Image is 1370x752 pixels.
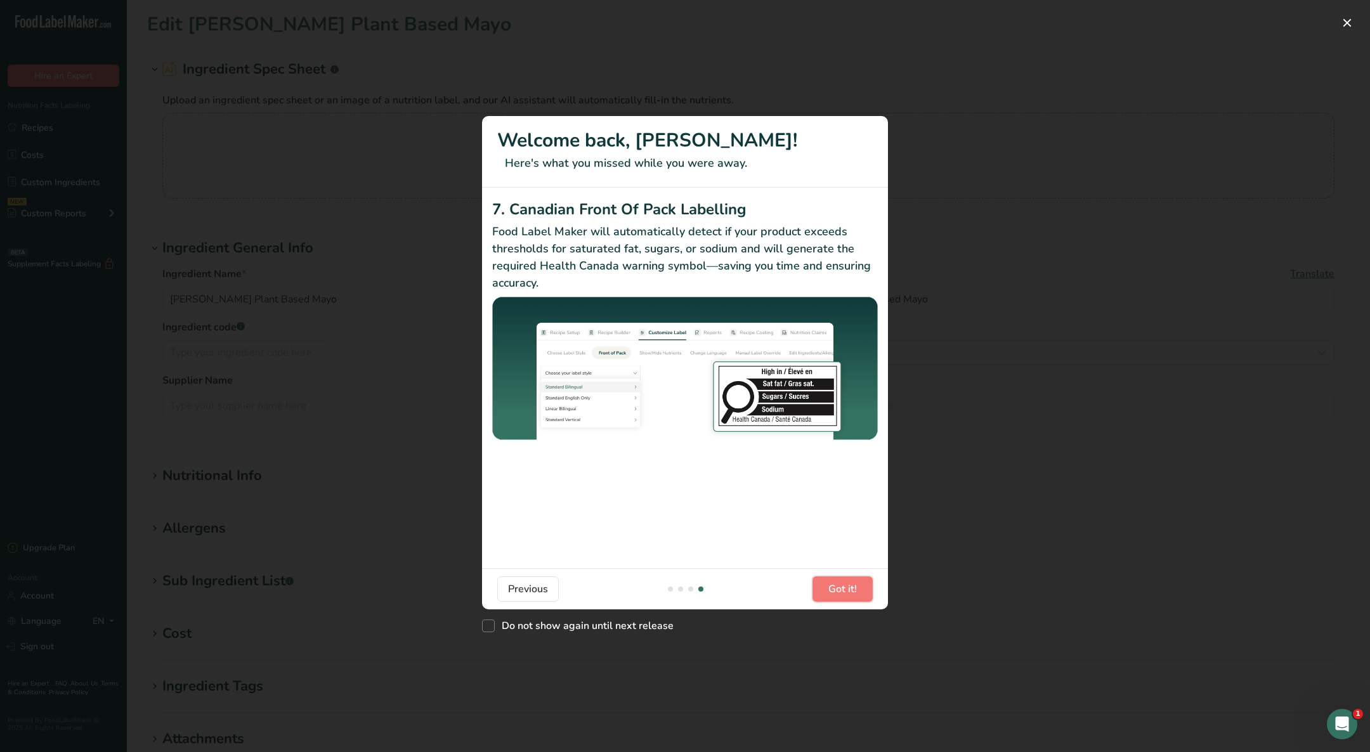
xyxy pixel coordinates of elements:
[492,223,878,292] p: Food Label Maker will automatically detect if your product exceeds thresholds for saturated fat, ...
[497,126,873,155] h1: Welcome back, [PERSON_NAME]!
[497,576,559,602] button: Previous
[492,198,878,221] h2: 7. Canadian Front Of Pack Labelling
[492,297,878,442] img: Canadian Front Of Pack Labelling
[1327,709,1357,739] iframe: Intercom live chat
[828,581,857,597] span: Got it!
[1353,709,1363,719] span: 1
[495,619,674,632] span: Do not show again until next release
[497,155,873,172] p: Here's what you missed while you were away.
[812,576,873,602] button: Got it!
[508,581,548,597] span: Previous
